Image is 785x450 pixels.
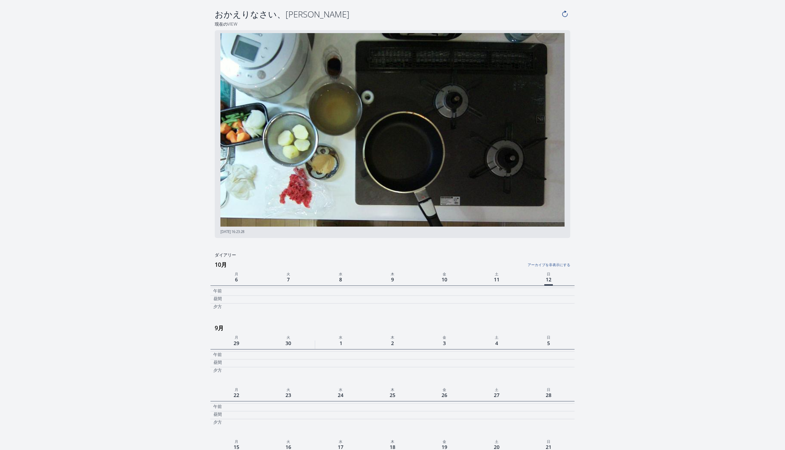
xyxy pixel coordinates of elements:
[336,390,345,400] span: 24
[210,252,575,258] h2: ダイアリー
[262,438,314,444] p: 火
[215,9,560,20] h4: おかえりなさい、[PERSON_NAME]
[492,275,501,284] span: 11
[367,270,418,277] p: 木
[418,438,470,444] p: 金
[440,390,449,400] span: 26
[213,419,222,425] p: 夕方
[442,338,447,348] span: 3
[470,334,522,340] p: 土
[367,438,418,444] p: 木
[338,275,343,284] span: 8
[315,438,367,444] p: 水
[232,338,241,348] span: 29
[338,338,344,348] span: 1
[418,334,470,340] p: 金
[213,404,222,409] p: 午前
[470,438,522,444] p: 土
[523,334,575,340] p: 日
[213,288,222,294] p: 午前
[315,334,367,340] p: 水
[210,21,575,27] h2: 現在のView
[262,270,314,277] p: 火
[213,367,222,373] p: 夕方
[285,275,291,284] span: 7
[367,334,418,340] p: 木
[523,270,575,277] p: 日
[523,438,575,444] p: 日
[210,438,262,444] p: 月
[544,390,553,400] span: 28
[213,352,222,358] p: 午前
[418,270,470,277] p: 金
[210,270,262,277] p: 月
[215,322,575,334] h3: 9月
[440,275,449,284] span: 10
[210,334,262,340] p: 月
[284,390,293,400] span: 23
[315,386,367,392] p: 水
[449,258,570,268] a: アーカイブを非表示にする
[213,360,222,365] p: 昼間
[232,390,241,400] span: 22
[213,296,222,302] p: 昼間
[544,275,553,286] span: 12
[234,275,239,284] span: 6
[262,334,314,340] p: 火
[418,386,470,392] p: 金
[262,386,314,392] p: 火
[546,338,551,348] span: 5
[367,386,418,392] p: 木
[315,270,367,277] p: 水
[523,386,575,392] p: 日
[284,338,293,348] span: 30
[388,390,397,400] span: 25
[470,270,522,277] p: 土
[390,338,395,348] span: 2
[470,386,522,392] p: 土
[213,412,222,417] p: 昼間
[210,386,262,392] p: 月
[390,275,395,284] span: 9
[220,33,565,227] img: 20251012162328.jpeg
[494,338,500,348] span: 4
[213,304,222,309] p: 夕方
[215,259,575,270] h3: 10月
[220,229,244,234] span: [DATE] 16:23:28
[492,390,501,400] span: 27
